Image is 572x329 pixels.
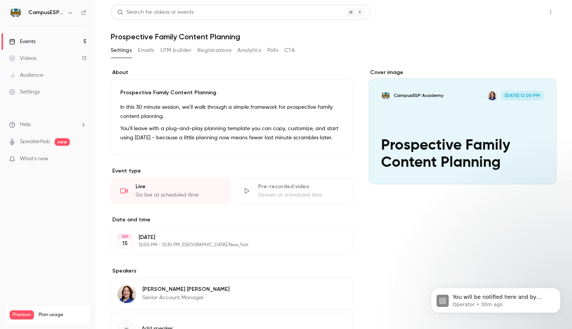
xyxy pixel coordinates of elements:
[111,32,557,41] h1: Prospective Family Content Planning
[9,55,36,62] div: Videos
[77,156,86,163] iframe: Noticeable Trigger
[258,183,343,190] div: Pre-recorded video
[111,216,353,224] label: Date and time
[238,44,261,56] button: Analytics
[118,234,132,239] div: SEP
[508,5,538,20] button: Share
[139,242,313,248] p: 12:00 PM - 12:30 PM, [GEOGRAPHIC_DATA]/New_York
[136,191,221,199] div: Go live at scheduled time
[368,69,557,184] section: Cover image
[39,312,86,318] span: Plan usage
[142,285,229,293] p: [PERSON_NAME] [PERSON_NAME]
[120,124,344,142] p: You'll leave with a plug-and-play planning template you can copy, customize, and start using [DAT...
[9,88,40,96] div: Settings
[111,278,353,310] div: Kerri Meeks-Griffin[PERSON_NAME] [PERSON_NAME]Senior Account Manager
[233,178,353,204] div: Pre-recorded videoStream at scheduled time
[419,272,572,325] iframe: Intercom notifications message
[197,44,231,56] button: Registrations
[258,191,343,199] div: Stream at scheduled time
[9,71,43,79] div: Audience
[267,44,278,56] button: Polls
[55,138,70,146] span: new
[122,240,128,247] p: 15
[136,183,221,190] div: Live
[138,44,154,56] button: Emails
[28,9,64,16] h6: CampusESP Academy
[142,294,229,302] p: Senior Account Manager
[9,121,86,129] li: help-dropdown-opener
[111,178,230,204] div: LiveGo live at scheduled time
[9,38,36,45] div: Events
[284,44,295,56] button: CTA
[117,8,194,16] div: Search for videos or events
[20,138,50,146] a: SpeakerHub
[10,310,34,319] span: Premium
[139,234,313,241] p: [DATE]
[111,267,353,275] label: Speakers
[111,69,353,76] label: About
[111,167,353,175] p: Event type
[368,69,557,76] label: Cover image
[160,44,191,56] button: UTM builder
[20,155,48,163] span: What's new
[10,6,22,19] img: CampusESP Academy
[118,285,136,303] img: Kerri Meeks-Griffin
[120,89,344,97] p: Prospective Family Content Planning
[120,103,344,121] p: In this 30 minute session, we’ll walk through a simple framework for prospective family content p...
[111,44,132,56] button: Settings
[20,121,31,129] span: Help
